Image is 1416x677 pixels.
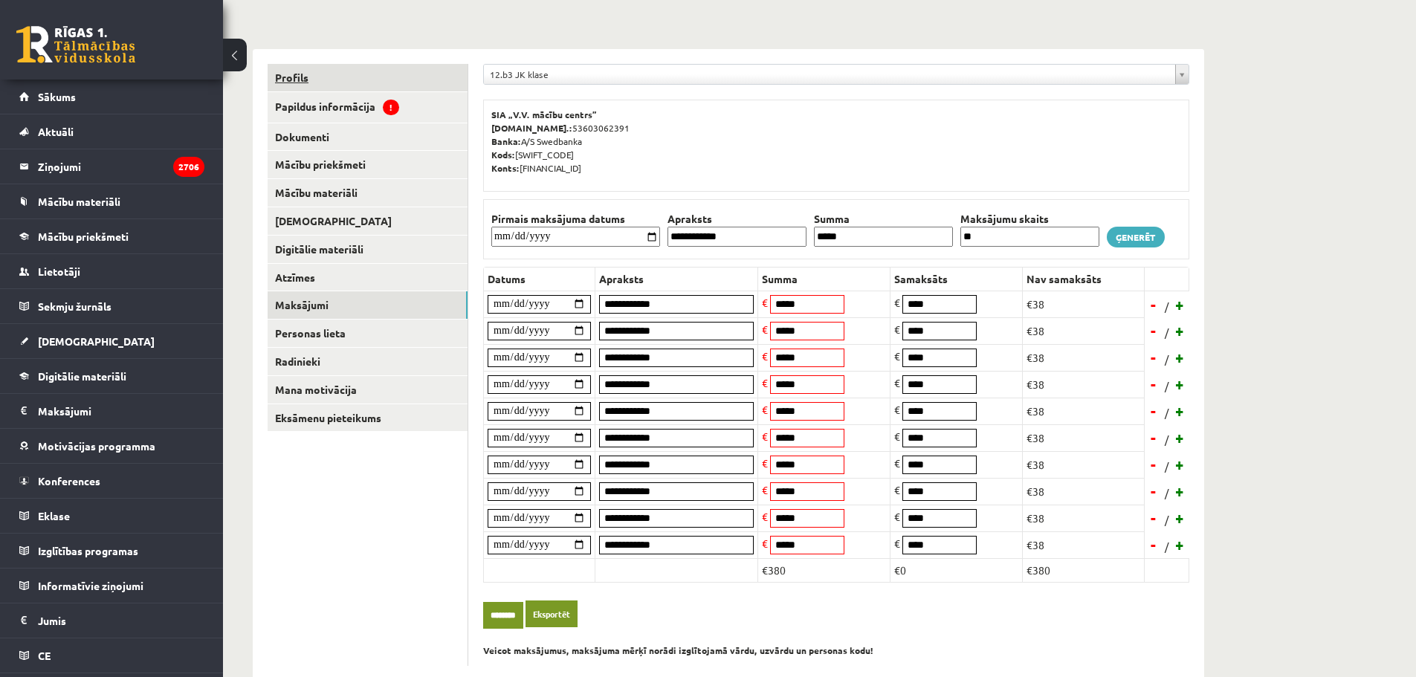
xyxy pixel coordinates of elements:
span: Informatīvie ziņojumi [38,579,143,592]
a: Atzīmes [268,264,468,291]
span: Jumis [38,614,66,627]
span: € [762,456,768,470]
th: Apraksts [595,267,758,291]
th: Pirmais maksājuma datums [488,211,664,227]
a: + [1173,480,1188,502]
a: Mācību materiāli [19,184,204,218]
a: Papildus informācija! [268,92,468,123]
a: [DEMOGRAPHIC_DATA] [19,324,204,358]
a: - [1146,400,1161,422]
a: - [1146,453,1161,476]
th: Summa [810,211,957,227]
a: - [1146,373,1161,395]
span: € [894,403,900,416]
a: Mana motivācija [268,376,468,404]
b: Konts: [491,162,520,174]
th: Maksājumu skaits [957,211,1103,227]
th: Apraksts [664,211,810,227]
a: Informatīvie ziņojumi [19,569,204,603]
a: Eklase [19,499,204,533]
td: €38 [1023,291,1145,317]
a: Digitālie materiāli [268,236,468,263]
a: Ģenerēt [1107,227,1165,247]
a: Aktuāli [19,114,204,149]
span: € [762,510,768,523]
span: Mācību priekšmeti [38,230,129,243]
a: Mācību priekšmeti [268,151,468,178]
th: Samaksāts [890,267,1023,291]
a: + [1173,320,1188,342]
span: € [762,323,768,336]
span: [DEMOGRAPHIC_DATA] [38,334,155,348]
a: Sekmju žurnāls [19,289,204,323]
legend: Maksājumi [38,394,204,428]
a: Personas lieta [268,320,468,347]
a: - [1146,427,1161,449]
a: Lietotāji [19,254,204,288]
a: Eksportēt [526,600,578,628]
span: Mācību materiāli [38,195,120,208]
span: € [894,296,900,309]
th: Nav samaksāts [1023,267,1145,291]
span: € [762,537,768,550]
span: / [1163,432,1171,447]
a: Dokumenti [268,123,468,151]
a: Motivācijas programma [19,429,204,463]
span: / [1163,459,1171,474]
td: €38 [1023,317,1145,344]
td: €38 [1023,398,1145,424]
legend: Ziņojumi [38,149,204,184]
a: + [1173,507,1188,529]
a: [DEMOGRAPHIC_DATA] [268,207,468,235]
span: € [762,376,768,389]
span: Motivācijas programma [38,439,155,453]
a: Izglītības programas [19,534,204,568]
b: Banka: [491,135,521,147]
a: Jumis [19,603,204,638]
span: € [894,483,900,496]
span: € [894,376,900,389]
a: + [1173,373,1188,395]
a: + [1173,427,1188,449]
span: € [894,349,900,363]
a: Mācību priekšmeti [19,219,204,253]
span: Izglītības programas [38,544,138,557]
span: € [894,323,900,336]
span: Lietotāji [38,265,80,278]
span: € [894,430,900,443]
i: 2706 [173,157,204,177]
td: €38 [1023,531,1145,558]
span: Sekmju žurnāls [38,299,111,313]
a: - [1146,507,1161,529]
span: € [762,430,768,443]
b: SIA „V.V. mācību centrs” [491,108,598,120]
a: Profils [268,64,468,91]
a: + [1173,453,1188,476]
td: €38 [1023,371,1145,398]
a: Radinieki [268,348,468,375]
a: - [1146,534,1161,556]
span: CE [38,649,51,662]
a: Maksājumi [19,394,204,428]
span: Sākums [38,90,76,103]
td: €380 [758,558,890,582]
td: €38 [1023,478,1145,505]
a: Eksāmenu pieteikums [268,404,468,432]
b: [DOMAIN_NAME].: [491,122,572,134]
span: Digitālie materiāli [38,369,126,383]
span: Eklase [38,509,70,522]
span: € [762,296,768,309]
a: + [1173,294,1188,316]
span: / [1163,325,1171,340]
span: € [894,537,900,550]
span: Konferences [38,474,100,487]
span: 12.b3 JK klase [490,65,1169,84]
span: / [1163,512,1171,528]
a: Rīgas 1. Tālmācības vidusskola [16,26,135,63]
span: / [1163,299,1171,314]
td: €38 [1023,451,1145,478]
a: - [1146,480,1161,502]
a: - [1146,346,1161,369]
span: / [1163,378,1171,394]
td: €38 [1023,505,1145,531]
